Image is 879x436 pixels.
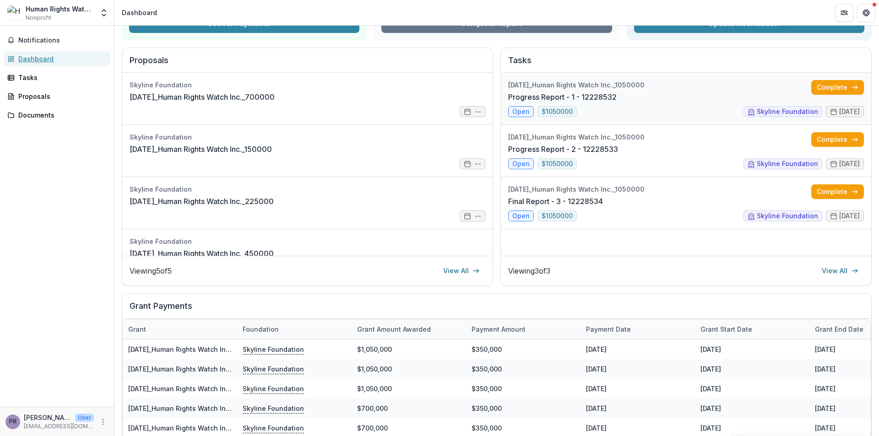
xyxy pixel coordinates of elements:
[18,73,103,82] div: Tasks
[130,301,864,318] h2: Grant Payments
[508,55,864,73] h2: Tasks
[237,324,284,334] div: Foundation
[4,70,110,85] a: Tasks
[352,319,466,339] div: Grant amount awarded
[4,89,110,104] a: Proposals
[581,319,695,339] div: Payment date
[130,92,275,102] a: [DATE]_Human Rights Watch Inc._700000
[835,4,853,22] button: Partners
[466,324,531,334] div: Payment Amount
[581,398,695,418] div: [DATE]
[128,424,259,432] a: [DATE]_Human Rights Watch Inc._700000
[4,108,110,123] a: Documents
[581,324,636,334] div: Payment date
[695,359,809,379] div: [DATE]
[466,398,581,418] div: $350,000
[581,339,695,359] div: [DATE]
[98,416,109,427] button: More
[243,364,304,374] p: Skyline Foundation
[695,319,809,339] div: Grant start date
[130,55,485,73] h2: Proposals
[128,404,259,412] a: [DATE]_Human Rights Watch Inc._700000
[809,324,869,334] div: Grant end date
[352,359,466,379] div: $1,050,000
[26,14,51,22] span: Nonprofit
[466,319,581,339] div: Payment Amount
[811,80,864,95] a: Complete
[581,359,695,379] div: [DATE]
[695,324,758,334] div: Grant start date
[128,385,260,393] a: [DATE]_Human Rights Watch Inc._1050000
[123,319,237,339] div: Grant
[18,110,103,120] div: Documents
[237,319,352,339] div: Foundation
[18,37,107,44] span: Notifications
[24,422,94,431] p: [EMAIL_ADDRESS][DOMAIN_NAME]
[816,264,864,278] a: View All
[508,196,603,207] a: Final Report - 3 - 12228534
[118,6,161,19] nav: breadcrumb
[130,144,272,155] a: [DATE]_Human Rights Watch Inc._150000
[122,8,157,17] div: Dashboard
[128,365,260,373] a: [DATE]_Human Rights Watch Inc._1050000
[4,33,110,48] button: Notifications
[26,4,94,14] div: Human Rights Watch Inc.
[508,265,550,276] p: Viewing 3 of 3
[75,414,94,422] p: User
[695,379,809,398] div: [DATE]
[4,51,110,66] a: Dashboard
[466,379,581,398] div: $350,000
[466,359,581,379] div: $350,000
[18,92,103,101] div: Proposals
[352,379,466,398] div: $1,050,000
[352,398,466,418] div: $700,000
[857,4,875,22] button: Get Help
[352,324,436,334] div: Grant amount awarded
[123,324,152,334] div: Grant
[7,5,22,20] img: Human Rights Watch Inc.
[811,132,864,147] a: Complete
[581,379,695,398] div: [DATE]
[130,248,274,259] a: [DATE]_Human Rights Watch Inc._450000
[18,54,103,64] div: Dashboard
[811,184,864,199] a: Complete
[243,423,304,433] p: Skyline Foundation
[695,339,809,359] div: [DATE]
[128,345,260,353] a: [DATE]_Human Rights Watch Inc._1050000
[243,383,304,393] p: Skyline Foundation
[130,196,274,207] a: [DATE]_Human Rights Watch Inc._225000
[130,265,172,276] p: Viewing 5 of 5
[466,339,581,359] div: $350,000
[438,264,485,278] a: View All
[9,419,16,425] div: Pippa Brown
[352,339,466,359] div: $1,050,000
[695,398,809,418] div: [DATE]
[243,403,304,413] p: Skyline Foundation
[243,344,304,354] p: Skyline Foundation
[98,4,110,22] button: Open entity switcher
[508,92,617,102] a: Progress Report - 1 - 12228532
[508,144,618,155] a: Progress Report - 2 - 12228533
[24,413,71,422] p: [PERSON_NAME]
